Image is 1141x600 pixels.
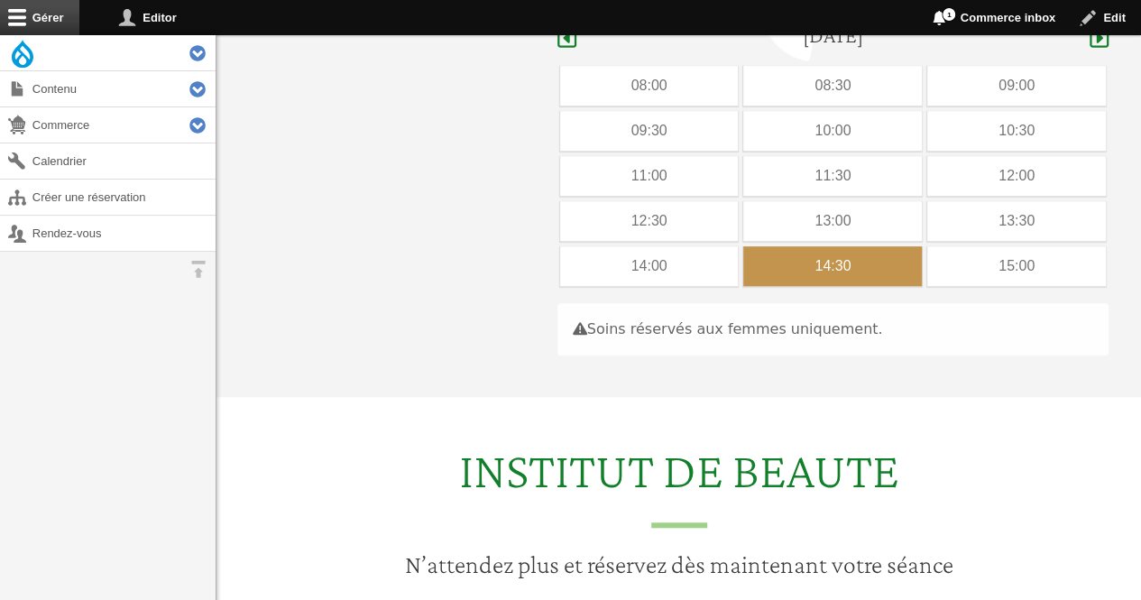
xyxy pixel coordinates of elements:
div: 11:00 [560,156,739,196]
button: Orientation horizontale [180,252,216,287]
span: 1 [942,7,956,22]
div: 10:30 [927,111,1106,151]
div: 13:30 [927,201,1106,241]
div: 12:30 [560,201,739,241]
div: 13:00 [743,201,922,241]
div: 11:30 [743,156,922,196]
div: 08:30 [743,66,922,106]
div: 15:00 [927,246,1106,286]
div: Soins réservés aux femmes uniquement. [557,303,1109,355]
div: 14:30 [743,246,922,286]
h4: [DATE] [803,23,863,49]
div: 08:00 [560,66,739,106]
div: 09:30 [560,111,739,151]
div: 10:00 [743,111,922,151]
div: 09:00 [927,66,1106,106]
div: 12:00 [927,156,1106,196]
div: 14:00 [560,246,739,286]
h3: N’attendez plus et réservez dès maintenant votre séance [227,549,1130,580]
h2: INSTITUT DE BEAUTE [227,440,1130,528]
